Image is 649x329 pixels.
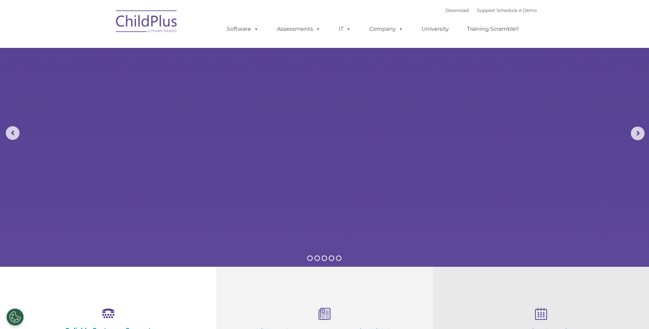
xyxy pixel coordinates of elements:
span: Phone number [95,73,124,78]
a: Training Scramble!! [460,22,525,36]
a: Schedule A Demo [496,8,537,13]
img: ChildPlus by Procare Solutions [113,5,181,40]
a: IT [332,22,358,36]
span: Last name [95,45,116,50]
a: University [415,22,456,36]
a: Download [445,8,469,13]
a: Software [220,22,265,36]
button: Cookies Settings [7,308,24,326]
a: Assessments [270,22,327,36]
a: Company [362,22,410,36]
a: Looks like you've opted out of email communication. Click here to get an email and opt back in. [2,95,93,112]
a: Support [477,8,495,13]
font: | [445,8,537,13]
